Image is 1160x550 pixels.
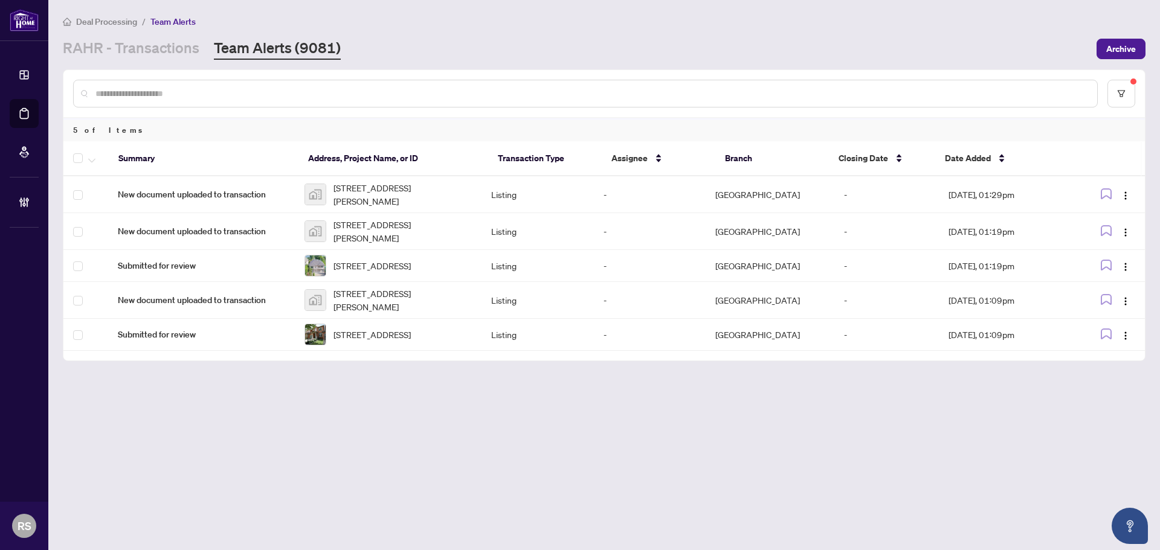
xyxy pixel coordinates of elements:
td: - [594,250,706,282]
span: New document uploaded to transaction [118,188,285,201]
img: thumbnail-img [305,290,326,310]
button: filter [1107,80,1135,107]
td: - [594,176,706,213]
span: [STREET_ADDRESS][PERSON_NAME] [333,218,472,245]
span: Archive [1106,39,1136,59]
td: - [594,213,706,250]
td: [GEOGRAPHIC_DATA] [706,176,834,213]
td: - [834,176,939,213]
th: Transaction Type [488,141,602,176]
div: 5 of Items [63,118,1145,141]
span: Submitted for review [118,259,285,272]
td: - [834,213,939,250]
span: filter [1117,89,1126,98]
td: [GEOGRAPHIC_DATA] [706,250,834,282]
img: thumbnail-img [305,255,326,276]
span: RS [18,517,31,534]
span: New document uploaded to transaction [118,293,285,307]
button: Archive [1097,39,1145,59]
img: thumbnail-img [305,221,326,241]
td: Listing [482,176,593,213]
button: Logo [1116,256,1135,275]
th: Date Added [935,141,1072,176]
td: - [834,282,939,319]
td: - [834,319,939,351]
th: Address, Project Name, or ID [298,141,488,176]
td: [GEOGRAPHIC_DATA] [706,319,834,351]
td: [GEOGRAPHIC_DATA] [706,282,834,319]
span: [STREET_ADDRESS] [333,328,411,341]
img: Logo [1121,296,1130,306]
button: Logo [1116,185,1135,204]
button: Logo [1116,325,1135,344]
span: [STREET_ADDRESS][PERSON_NAME] [333,181,472,208]
span: Closing Date [839,152,888,165]
td: Listing [482,319,593,351]
img: thumbnail-img [305,324,326,345]
li: / [142,14,146,28]
img: Logo [1121,191,1130,200]
img: Logo [1121,262,1130,272]
span: Assignee [611,152,648,165]
img: thumbnail-img [305,184,326,205]
span: Date Added [945,152,991,165]
span: Team Alerts [150,16,196,27]
span: [STREET_ADDRESS] [333,259,411,272]
td: [DATE], 01:29pm [939,176,1074,213]
th: Closing Date [829,141,935,176]
img: Logo [1121,228,1130,237]
th: Assignee [602,141,715,176]
td: - [834,250,939,282]
td: Listing [482,250,593,282]
td: Listing [482,282,593,319]
td: [DATE], 01:09pm [939,319,1074,351]
button: Open asap [1112,508,1148,544]
td: [DATE], 01:19pm [939,213,1074,250]
span: Submitted for review [118,328,285,341]
button: Logo [1116,290,1135,310]
td: [DATE], 01:09pm [939,282,1074,319]
td: Listing [482,213,593,250]
td: [GEOGRAPHIC_DATA] [706,213,834,250]
a: RAHR - Transactions [63,38,199,60]
span: Deal Processing [76,16,137,27]
th: Branch [715,141,829,176]
span: [STREET_ADDRESS][PERSON_NAME] [333,287,472,313]
td: [DATE], 01:19pm [939,250,1074,282]
img: logo [10,9,39,31]
span: New document uploaded to transaction [118,225,285,238]
th: Summary [109,141,298,176]
td: - [594,282,706,319]
td: - [594,319,706,351]
button: Logo [1116,222,1135,241]
span: home [63,18,71,26]
img: Logo [1121,331,1130,341]
a: Team Alerts (9081) [214,38,341,60]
